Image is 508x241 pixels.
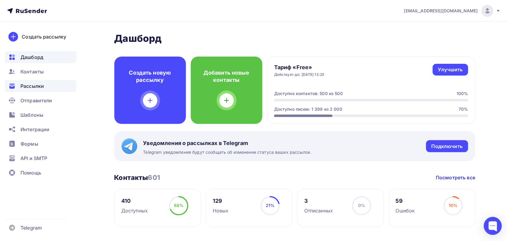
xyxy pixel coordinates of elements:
a: Шаблоны [5,109,76,121]
div: Улучшить [438,66,463,73]
h4: Создать новую рассылку [124,69,176,84]
h3: Контакты [114,173,160,182]
span: Контакты [20,68,44,75]
span: API и SMTP [20,155,47,162]
div: Подключить [432,143,463,150]
span: Шаблоны [20,111,43,119]
div: Доступных [121,207,148,214]
div: 70% [459,106,468,112]
a: Посмотреть все [436,174,475,181]
a: Контакты [5,66,76,78]
div: 129 [213,197,229,205]
a: Отправители [5,94,76,107]
div: 3 [304,197,333,205]
span: [EMAIL_ADDRESS][DOMAIN_NAME] [404,8,478,14]
span: Telegram [20,224,42,231]
a: Рассылки [5,80,76,92]
h2: Дашборд [114,32,475,45]
h4: Добавить новые контакты [200,69,253,84]
a: Дашборд [5,51,76,63]
span: Отправители [20,97,52,104]
span: 68% [174,203,184,208]
div: Доступно писем: 1 399 из 2 000 [274,106,342,112]
span: 10% [449,203,457,208]
a: Формы [5,138,76,150]
a: [EMAIL_ADDRESS][DOMAIN_NAME] [404,5,501,17]
div: Доступно контактов: 500 из 500 [274,91,343,97]
span: Интеграции [20,126,49,133]
span: 0% [358,203,365,208]
span: Рассылки [20,82,44,90]
div: 100% [457,91,468,97]
div: Создать рассылку [22,33,66,40]
h4: Тариф «Free» [274,64,324,71]
span: Помощь [20,169,41,176]
span: Telegram уведомления будут сообщать об изменении статуса ваших рассылок. [143,149,312,155]
div: Действует до: [DATE] 13:25 [274,72,324,77]
span: 601 [148,174,160,181]
div: Отписанных [304,207,333,214]
span: Формы [20,140,38,147]
span: Уведомления о рассылках в Telegram [143,140,312,147]
div: 59 [396,197,415,205]
div: 410 [121,197,148,205]
span: Дашборд [20,54,43,61]
div: Новых [213,207,229,214]
span: 21% [266,203,274,208]
div: Ошибок [396,207,415,214]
